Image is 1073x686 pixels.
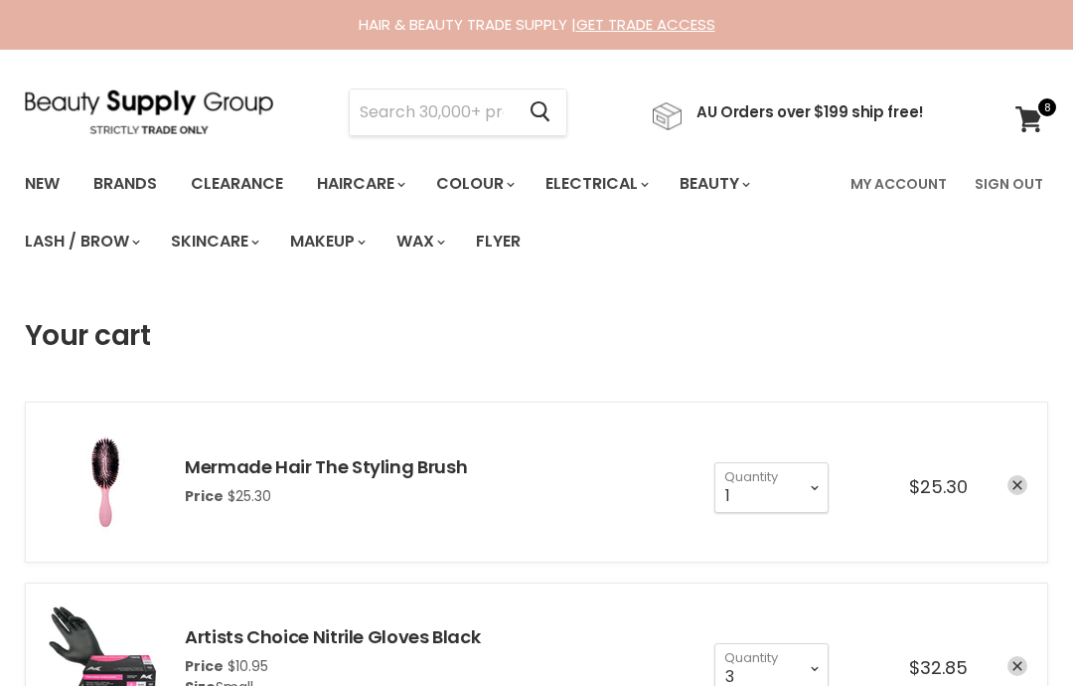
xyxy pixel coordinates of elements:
[156,221,271,262] a: Skincare
[1007,475,1027,495] a: remove Mermade Hair The Styling Brush
[185,624,480,649] a: Artists Choice Nitrile Gloves Black
[46,423,165,542] img: Mermade Hair The Styling Brush
[302,163,417,205] a: Haircare
[576,14,715,35] a: GET TRADE ACCESS
[1007,656,1027,676] a: remove Artists Choice Nitrile Gloves Black
[185,656,224,676] span: Price
[78,163,172,205] a: Brands
[963,163,1055,205] a: Sign Out
[275,221,378,262] a: Makeup
[909,474,968,499] span: $25.30
[461,221,536,262] a: Flyer
[349,88,567,136] form: Product
[185,454,467,479] a: Mermade Hair The Styling Brush
[714,462,829,512] select: Quantity
[531,163,661,205] a: Electrical
[421,163,527,205] a: Colour
[350,89,514,135] input: Search
[10,155,839,270] ul: Main menu
[974,593,1053,666] iframe: Gorgias live chat messenger
[665,163,762,205] a: Beauty
[25,320,150,352] h1: Your cart
[10,221,152,262] a: Lash / Brow
[228,656,268,676] span: $10.95
[909,655,968,680] span: $32.85
[514,89,566,135] button: Search
[382,221,457,262] a: Wax
[10,163,75,205] a: New
[176,163,298,205] a: Clearance
[185,486,224,506] span: Price
[228,486,271,506] span: $25.30
[839,163,959,205] a: My Account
